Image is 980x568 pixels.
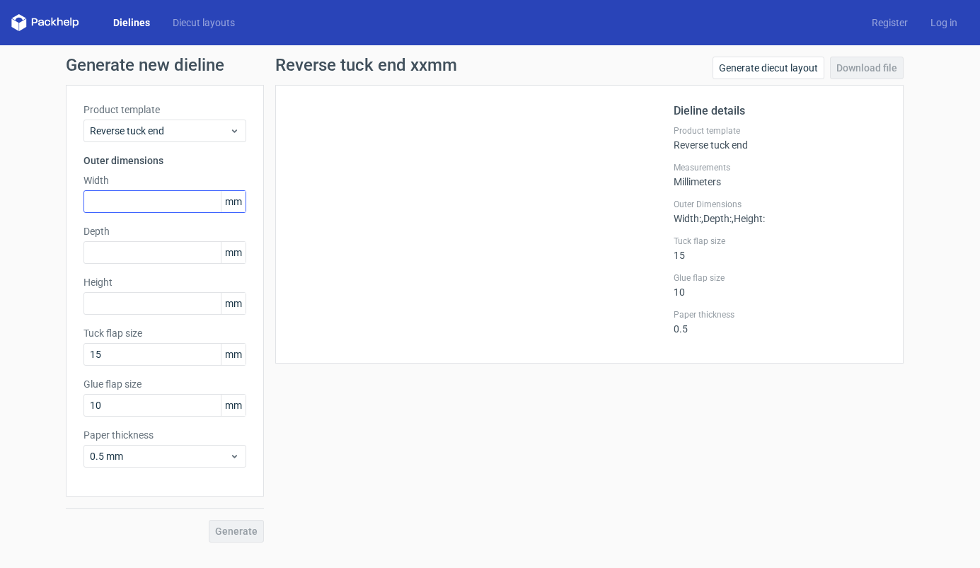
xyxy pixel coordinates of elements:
label: Paper thickness [674,309,886,320]
span: 0.5 mm [90,449,229,463]
span: Reverse tuck end [90,124,229,138]
h1: Reverse tuck end xxmm [275,57,457,74]
span: , Depth : [701,213,732,224]
span: , Height : [732,213,765,224]
h2: Dieline details [674,103,886,120]
label: Tuck flap size [83,326,246,340]
label: Depth [83,224,246,238]
h3: Outer dimensions [83,153,246,168]
label: Glue flap size [674,272,886,284]
a: Register [860,16,919,30]
a: Diecut layouts [161,16,246,30]
a: Generate diecut layout [713,57,824,79]
span: mm [221,395,246,416]
div: Reverse tuck end [674,125,886,151]
label: Width [83,173,246,187]
label: Outer Dimensions [674,199,886,210]
span: Width : [674,213,701,224]
div: 0.5 [674,309,886,335]
a: Log in [919,16,969,30]
span: mm [221,293,246,314]
label: Paper thickness [83,428,246,442]
label: Product template [83,103,246,117]
div: 10 [674,272,886,298]
span: mm [221,344,246,365]
label: Glue flap size [83,377,246,391]
div: 15 [674,236,886,261]
label: Height [83,275,246,289]
span: mm [221,191,246,212]
label: Tuck flap size [674,236,886,247]
label: Product template [674,125,886,137]
div: Millimeters [674,162,886,187]
h1: Generate new dieline [66,57,915,74]
a: Dielines [102,16,161,30]
label: Measurements [674,162,886,173]
span: mm [221,242,246,263]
